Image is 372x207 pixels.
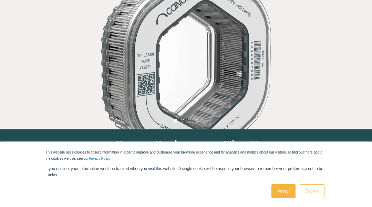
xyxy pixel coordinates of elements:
[181,119,184,122] button: 2 of 4
[271,184,295,198] a: Accept
[250,140,258,147] span: $75
[114,140,247,152] h1: Canopy Replacement Filter
[188,119,191,122] button: 3 of 4
[174,119,177,122] button: 1 of 4
[89,156,111,160] a: Privacy Policy
[45,166,327,178] p: If you decline, your information won’t be tracked when you visit this website. A single cookie wi...
[195,119,198,122] button: 4 of 4
[300,184,324,198] a: Decline
[45,150,322,160] span: This website uses cookies to collect information in order to improve and customize your browsing ...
